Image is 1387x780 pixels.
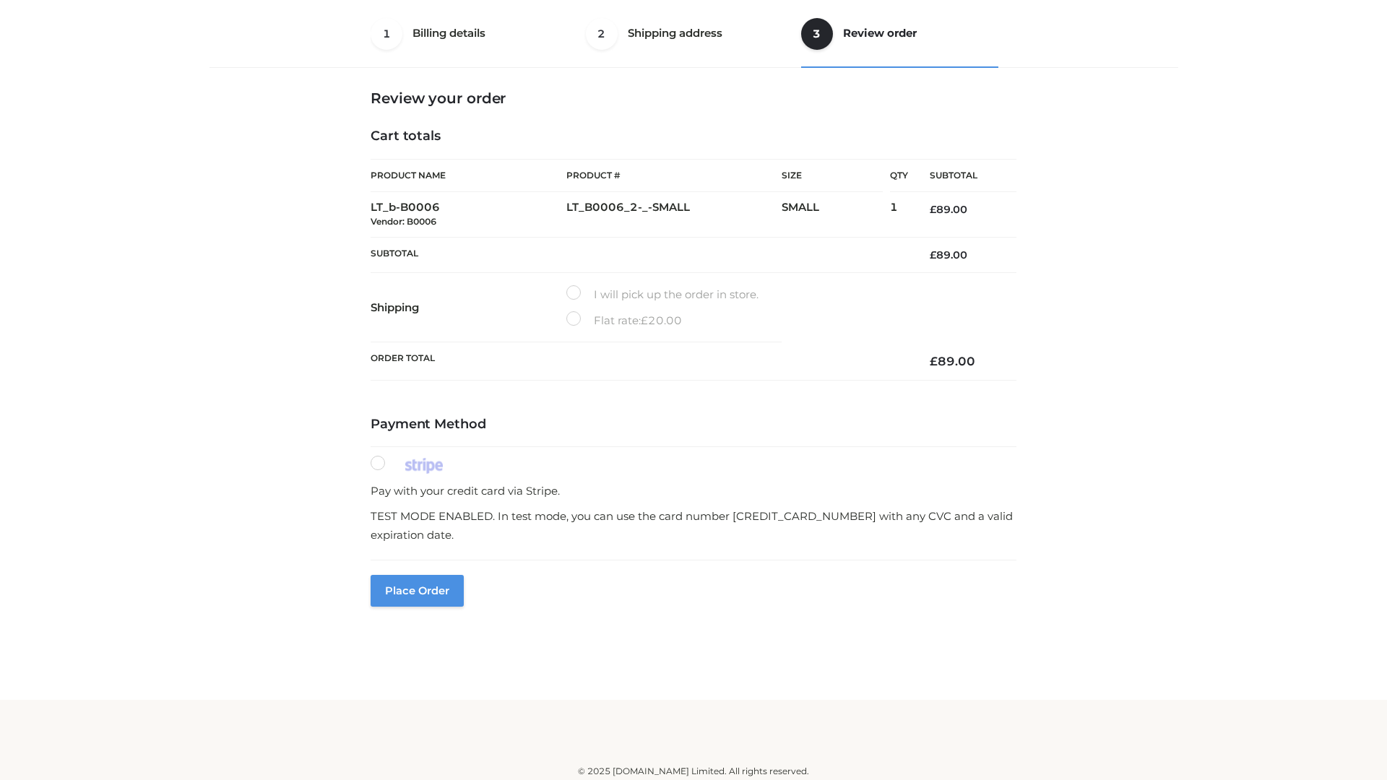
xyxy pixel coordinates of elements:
th: Order Total [371,342,908,381]
p: Pay with your credit card via Stripe. [371,482,1016,500]
p: TEST MODE ENABLED. In test mode, you can use the card number [CREDIT_CARD_NUMBER] with any CVC an... [371,507,1016,544]
span: £ [930,354,938,368]
span: £ [641,313,648,327]
button: Place order [371,575,464,607]
h4: Payment Method [371,417,1016,433]
span: £ [930,248,936,261]
small: Vendor: B0006 [371,216,436,227]
th: Subtotal [371,237,908,272]
bdi: 89.00 [930,248,967,261]
h4: Cart totals [371,129,1016,144]
bdi: 20.00 [641,313,682,327]
th: Size [782,160,883,192]
th: Qty [890,159,908,192]
th: Product # [566,159,782,192]
td: SMALL [782,192,890,238]
th: Product Name [371,159,566,192]
th: Shipping [371,273,566,342]
th: Subtotal [908,160,1016,192]
bdi: 89.00 [930,354,975,368]
bdi: 89.00 [930,203,967,216]
td: LT_b-B0006 [371,192,566,238]
h3: Review your order [371,90,1016,107]
span: £ [930,203,936,216]
label: I will pick up the order in store. [566,285,759,304]
td: 1 [890,192,908,238]
div: © 2025 [DOMAIN_NAME] Limited. All rights reserved. [215,764,1172,779]
label: Flat rate: [566,311,682,330]
td: LT_B0006_2-_-SMALL [566,192,782,238]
